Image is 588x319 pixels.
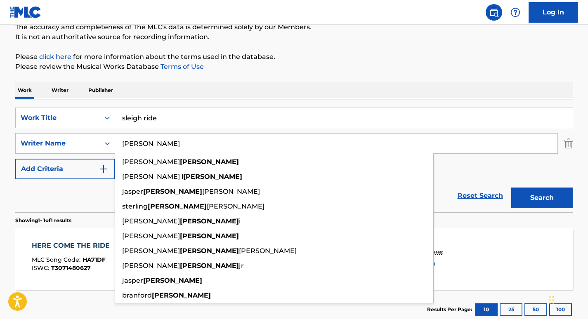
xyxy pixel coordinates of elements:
p: Work [15,82,34,99]
span: branford [122,291,152,299]
span: [PERSON_NAME] [122,232,180,240]
span: [PERSON_NAME] [122,262,180,270]
strong: [PERSON_NAME] [180,217,239,225]
button: 50 [524,303,547,316]
strong: [PERSON_NAME] [148,202,207,210]
button: Search [511,188,573,208]
a: Reset Search [453,187,507,205]
strong: [PERSON_NAME] [152,291,211,299]
span: ISWC : [32,264,51,272]
a: Terms of Use [159,63,204,70]
div: Work Title [21,113,95,123]
a: Log In [529,2,578,23]
button: Add Criteria [15,159,115,179]
p: Writer [49,82,71,99]
p: Please for more information about the terms used in the database. [15,52,573,62]
span: i [239,217,241,225]
span: T3071480627 [51,264,91,272]
strong: [PERSON_NAME] [143,188,202,195]
iframe: Chat Widget [547,279,588,319]
span: jasper [122,277,143,284]
img: search [489,7,499,17]
img: MLC Logo [10,6,42,18]
strong: [PERSON_NAME] [183,173,242,181]
span: jasper [122,188,143,195]
p: The accuracy and completeness of The MLC's data is determined solely by our Members. [15,22,573,32]
a: click here [39,53,71,61]
span: HA71DF [83,256,106,263]
form: Search Form [15,108,573,212]
strong: [PERSON_NAME] [180,158,239,166]
p: Please review the Musical Works Database [15,62,573,72]
p: Results Per Page: [427,306,474,313]
strong: [PERSON_NAME] [143,277,202,284]
div: Help [507,4,524,21]
button: 25 [500,303,522,316]
strong: [PERSON_NAME] [180,247,239,255]
span: [PERSON_NAME] [122,247,180,255]
span: [PERSON_NAME] [122,158,180,166]
button: 10 [475,303,498,316]
div: Writer Name [21,138,95,148]
p: Publisher [86,82,116,99]
div: Drag [549,288,554,312]
span: jr [239,262,244,270]
span: [PERSON_NAME] [207,202,264,210]
img: 9d2ae6d4665cec9f34b9.svg [99,164,109,174]
strong: [PERSON_NAME] [180,232,239,240]
img: help [510,7,520,17]
span: sterling [122,202,148,210]
img: Delete Criterion [564,133,573,154]
div: HERE COME THE RIDE [32,241,114,251]
a: HERE COME THE RIDEMLC Song Code:HA71DFISWC:T3071480627Writers (1)[PERSON_NAME]Recording Artists (... [15,228,573,290]
strong: [PERSON_NAME] [180,262,239,270]
span: [PERSON_NAME] [202,188,260,195]
a: Public Search [486,4,502,21]
span: MLC Song Code : [32,256,83,263]
p: It is not an authoritative source for recording information. [15,32,573,42]
span: [PERSON_NAME] [122,217,180,225]
span: [PERSON_NAME] l [122,173,183,181]
span: [PERSON_NAME] [239,247,297,255]
p: Showing 1 - 1 of 1 results [15,217,71,224]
